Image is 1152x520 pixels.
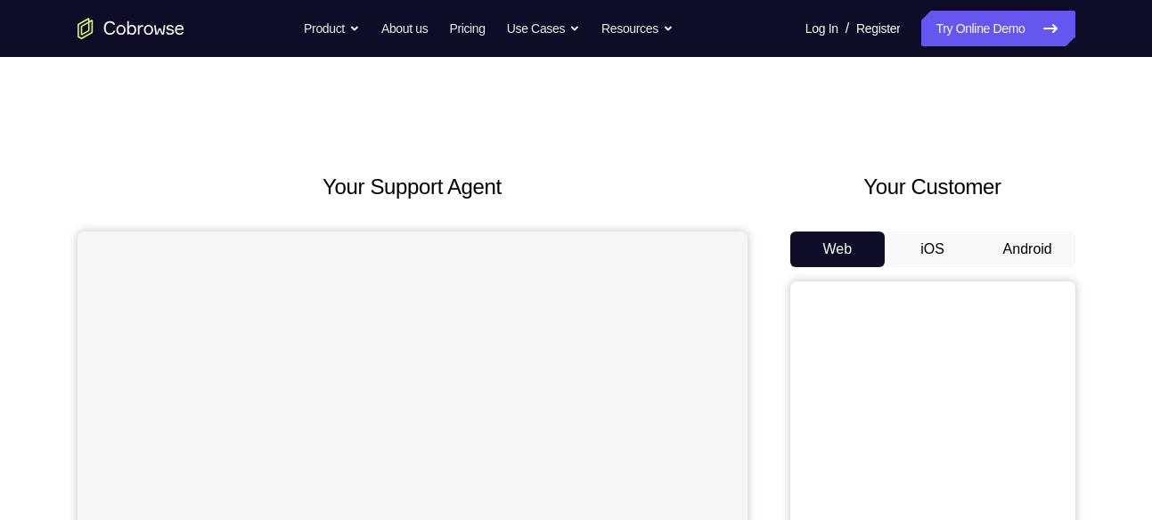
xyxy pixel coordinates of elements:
[790,232,886,267] button: Web
[304,11,360,46] button: Product
[856,11,900,46] a: Register
[78,18,184,39] a: Go to the home page
[790,171,1075,203] h2: Your Customer
[805,11,838,46] a: Log In
[846,18,849,39] span: /
[78,171,748,203] h2: Your Support Agent
[381,11,428,46] a: About us
[601,11,674,46] button: Resources
[980,232,1075,267] button: Android
[885,232,980,267] button: iOS
[507,11,580,46] button: Use Cases
[449,11,485,46] a: Pricing
[921,11,1074,46] a: Try Online Demo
